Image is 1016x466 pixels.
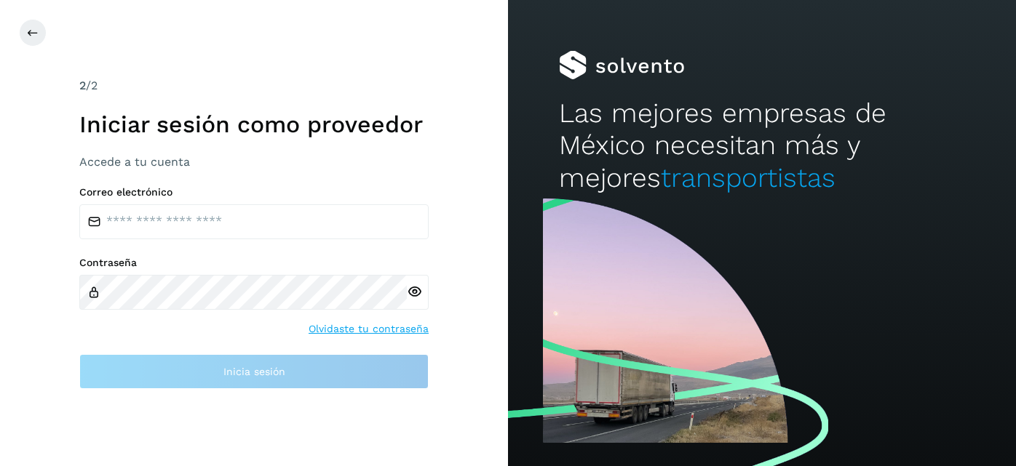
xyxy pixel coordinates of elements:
[223,366,285,377] span: Inicia sesión
[661,162,836,193] span: transportistas
[79,111,429,138] h1: Iniciar sesión como proveedor
[559,97,965,194] h2: Las mejores empresas de México necesitan más y mejores
[79,354,429,389] button: Inicia sesión
[79,186,429,198] label: Correo electrónico
[309,321,429,337] a: Olvidaste tu contraseña
[79,79,86,92] span: 2
[79,77,429,95] div: /2
[79,155,429,169] h3: Accede a tu cuenta
[79,257,429,269] label: Contraseña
